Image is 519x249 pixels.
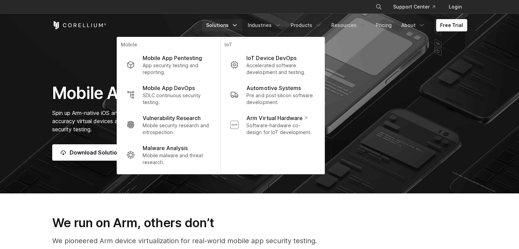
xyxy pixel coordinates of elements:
a: Free Trial [436,19,467,31]
p: Mobile App DevOps [143,84,195,92]
a: Pricing [372,19,396,31]
p: Mobile App Pentesting [143,54,202,62]
button: Search [373,1,385,13]
a: Resources [327,19,370,31]
a: Industries [244,19,285,31]
a: Malware Analysis Mobile malware and threat research. [121,140,216,170]
a: Automotive Systems Pre and post silicon software development. [225,80,320,110]
p: Pre and post silicon software development. [246,92,315,106]
a: Solutions [202,19,242,31]
a: Mobile App DevOps SDLC continuous security testing. [121,80,216,110]
p: Mobile malware and threat research. [143,152,211,166]
p: Mobile security research and introspection. [143,122,211,136]
p: IoT Device DevOps [246,54,296,62]
a: IoT Device DevOps Accelerated software development and testing. [225,50,320,80]
div: Navigation Menu [202,19,467,31]
a: Products [287,19,326,31]
a: Login [443,1,467,13]
p: App security testing and reporting. [143,62,211,76]
p: Mobile [121,41,216,50]
p: We pioneered Arm device virtualization for real-world mobile app security testing. [52,236,467,246]
a: Corellium Home [52,21,106,29]
p: Accelerated software development and testing. [246,62,315,76]
span: Download Solution Brief [70,148,135,157]
span: Spin up Arm-native iOS and Android virtual devices with near-limitless device and OS combinations... [52,109,317,133]
a: About [397,19,429,31]
a: Mobile App Pentesting App security testing and reporting. [121,50,216,80]
p: Malware Analysis [143,144,188,152]
p: Vulnerability Research [143,114,201,122]
a: Arm Virtual Hardware Software-hardware co-design for IoT development. [225,110,320,140]
p: Software-hardware co-design for IoT development. [246,122,315,136]
div: Navigation Menu [367,1,467,13]
p: SDLC continuous security testing. [143,92,211,106]
p: Automotive Systems [246,84,301,92]
a: Download Solution Brief [52,144,143,161]
p: IoT [225,41,320,50]
a: Support Center [388,1,441,13]
h3: We run on Arm, others don’t [52,215,467,230]
p: Arm Virtual Hardware [246,114,307,122]
h1: Mobile App Penetration Testing [52,83,324,103]
a: Vulnerability Research Mobile security research and introspection. [121,110,216,140]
